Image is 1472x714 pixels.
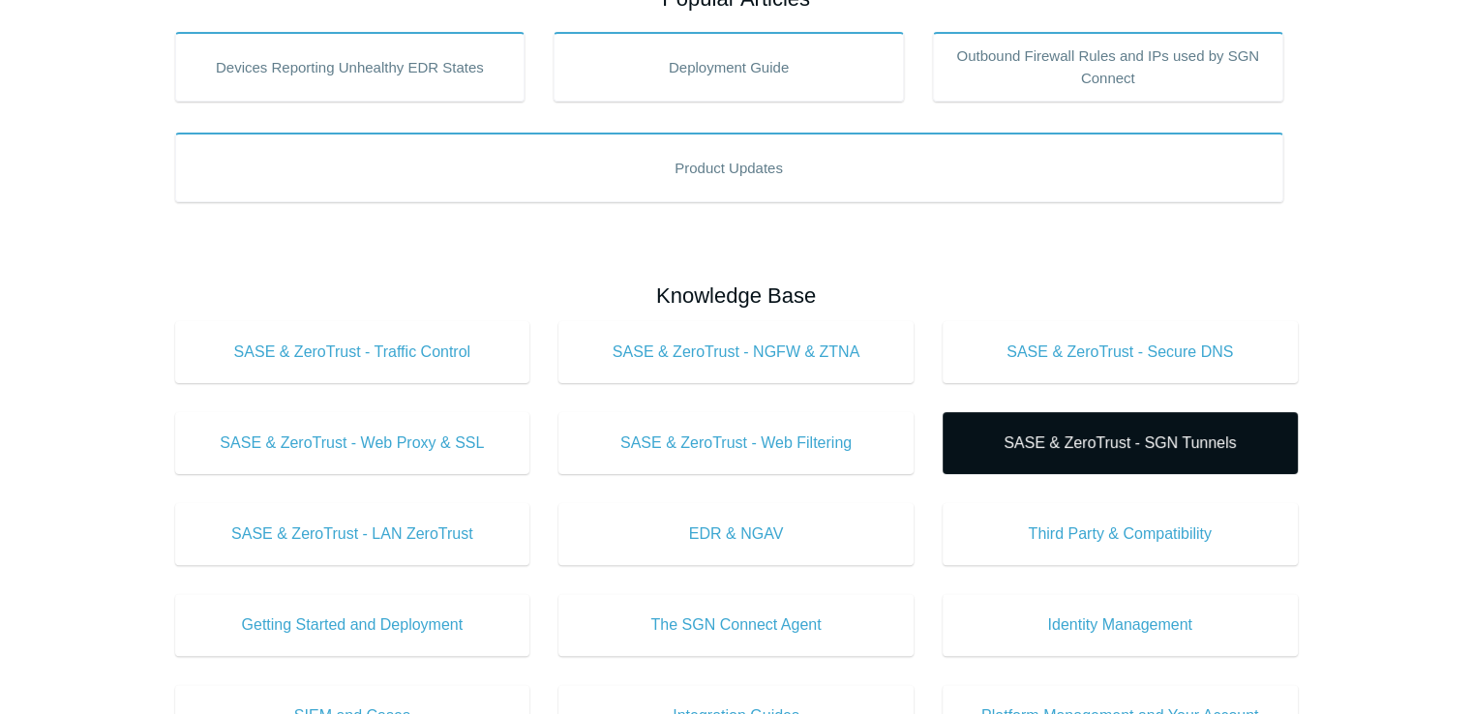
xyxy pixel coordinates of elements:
a: The SGN Connect Agent [558,594,914,656]
span: Third Party & Compatibility [972,522,1269,546]
span: SASE & ZeroTrust - LAN ZeroTrust [204,522,501,546]
a: SASE & ZeroTrust - SGN Tunnels [943,412,1298,474]
a: Identity Management [943,594,1298,656]
a: SASE & ZeroTrust - Traffic Control [175,321,530,383]
span: SASE & ZeroTrust - Web Filtering [587,431,885,455]
span: SASE & ZeroTrust - Web Proxy & SSL [204,431,501,455]
a: Outbound Firewall Rules and IPs used by SGN Connect [933,32,1283,102]
span: SASE & ZeroTrust - SGN Tunnels [972,431,1269,455]
span: SASE & ZeroTrust - Traffic Control [204,341,501,364]
a: Product Updates [175,133,1283,202]
a: Third Party & Compatibility [943,503,1298,565]
span: EDR & NGAV [587,522,885,546]
span: SASE & ZeroTrust - NGFW & ZTNA [587,341,885,364]
a: EDR & NGAV [558,503,914,565]
a: Deployment Guide [554,32,904,102]
h2: Knowledge Base [175,280,1298,312]
a: SASE & ZeroTrust - LAN ZeroTrust [175,503,530,565]
span: SASE & ZeroTrust - Secure DNS [972,341,1269,364]
a: Getting Started and Deployment [175,594,530,656]
span: The SGN Connect Agent [587,613,885,637]
a: Devices Reporting Unhealthy EDR States [175,32,526,102]
a: SASE & ZeroTrust - NGFW & ZTNA [558,321,914,383]
a: SASE & ZeroTrust - Web Proxy & SSL [175,412,530,474]
a: SASE & ZeroTrust - Secure DNS [943,321,1298,383]
a: SASE & ZeroTrust - Web Filtering [558,412,914,474]
span: Identity Management [972,613,1269,637]
span: Getting Started and Deployment [204,613,501,637]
